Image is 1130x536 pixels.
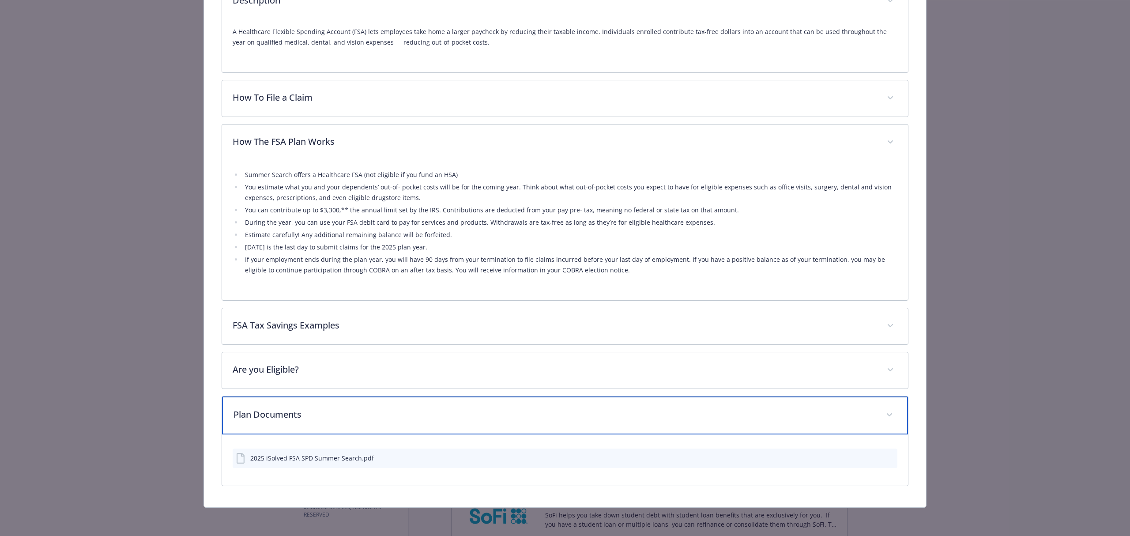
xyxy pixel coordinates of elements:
p: How To File a Claim [233,91,876,104]
li: [DATE] is the last day to submit claims for the 2025 plan year. [242,242,897,253]
p: A Healthcare Flexible Spending Account (FSA) lets employees take home a larger paycheck by reduci... [233,26,897,48]
p: FSA Tax Savings Examples [233,319,876,332]
button: preview file [886,453,894,463]
button: download file [872,453,879,463]
div: 2025 iSolved FSA SPD Summer Search.pdf [250,453,374,463]
div: Description [222,19,908,72]
li: Estimate carefully! Any additional remaining balance will be forfeited. [242,230,897,240]
div: Are you Eligible? [222,352,908,389]
div: How The FSA Plan Works [222,125,908,161]
div: How The FSA Plan Works [222,161,908,300]
li: You can contribute up to $3,300,** the annual limit set by the IRS. Contributions are deducted fr... [242,205,897,215]
li: You estimate what you and your dependents’ out-of- pocket costs will be for the coming year. Thin... [242,182,897,203]
p: How The FSA Plan Works [233,135,876,148]
p: Plan Documents [234,408,875,421]
div: FSA Tax Savings Examples [222,308,908,344]
div: How To File a Claim [222,80,908,117]
div: Plan Documents [222,434,908,486]
li: If your employment ends during the plan year, you will have 90 days from your termination to file... [242,254,897,276]
li: Summer Search offers a Healthcare FSA (not eligible if you fund an HSA) [242,170,897,180]
div: Plan Documents [222,396,908,434]
p: Are you Eligible? [233,363,876,376]
li: During the year, you can use your FSA debit card to pay for services and products. Withdrawals ar... [242,217,897,228]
